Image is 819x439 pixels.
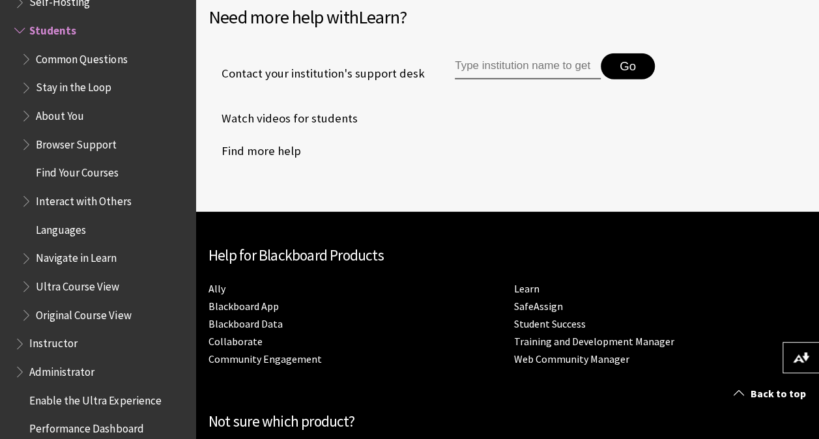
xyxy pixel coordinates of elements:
span: Interact with Others [36,190,131,208]
span: Administrator [29,361,94,378]
h2: Not sure which product? [208,410,806,433]
span: Ultra Course View [36,276,119,293]
a: SafeAssign [514,300,563,313]
h2: Need more help with ? [208,3,806,31]
input: Type institution name to get support [455,53,601,79]
span: Original Course View [36,304,131,322]
a: Find more help [208,141,301,161]
span: About You [36,105,84,122]
a: Blackboard Data [208,317,283,331]
a: Learn [514,282,539,296]
a: Collaborate [208,335,263,348]
span: Performance Dashboard [29,418,143,436]
span: Students [29,20,76,37]
span: Languages [36,219,86,236]
a: Blackboard App [208,300,279,313]
a: Training and Development Manager [514,335,674,348]
span: Enable the Ultra Experience [29,389,161,407]
h2: Help for Blackboard Products [208,244,806,267]
a: Ally [208,282,225,296]
span: Find Your Courses [36,162,119,180]
span: Stay in the Loop [36,77,111,94]
a: Student Success [514,317,586,331]
a: Back to top [724,382,819,406]
a: Web Community Manager [514,352,629,366]
span: Browser Support [36,134,117,151]
span: Learn [358,5,399,29]
a: Community Engagement [208,352,322,366]
span: Common Questions [36,48,127,66]
a: Watch videos for students [208,109,358,128]
span: Instructor [29,333,78,350]
span: Navigate in Learn [36,248,117,265]
button: Go [601,53,655,79]
span: Contact your institution's support desk [208,65,425,82]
